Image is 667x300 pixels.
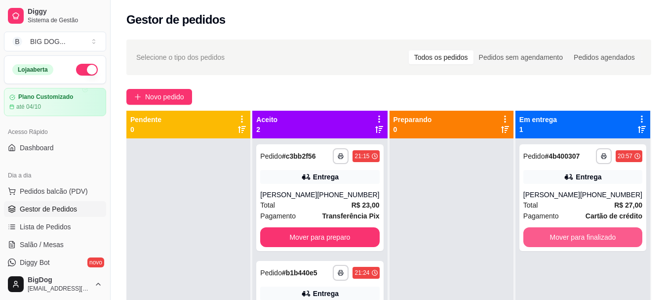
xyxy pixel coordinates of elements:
[586,212,642,220] strong: Cartão de crédito
[4,140,106,156] a: Dashboard
[354,152,369,160] div: 21:15
[4,219,106,235] a: Lista de Pedidos
[260,269,282,277] span: Pedido
[20,257,50,267] span: Diggy Bot
[130,115,161,125] p: Pendente
[322,212,380,220] strong: Transferência Pix
[28,285,90,293] span: [EMAIL_ADDRESS][DOMAIN_NAME]
[576,172,601,182] div: Entrega
[523,152,545,160] span: Pedido
[18,93,73,101] article: Plano Customizado
[393,125,432,134] p: 0
[523,200,538,211] span: Total
[260,227,379,247] button: Mover para preparo
[28,16,102,24] span: Sistema de Gestão
[4,183,106,199] button: Pedidos balcão (PDV)
[409,50,473,64] div: Todos os pedidos
[145,91,184,102] span: Novo pedido
[4,4,106,28] a: DiggySistema de Gestão
[473,50,568,64] div: Pedidos sem agendamento
[260,152,282,160] span: Pedido
[4,201,106,217] a: Gestor de Pedidos
[136,52,225,63] span: Selecione o tipo dos pedidos
[568,50,640,64] div: Pedidos agendados
[523,190,580,200] div: [PERSON_NAME]
[4,88,106,116] a: Plano Customizadoaté 04/10
[282,152,316,160] strong: # c3bb2f56
[614,201,642,209] strong: R$ 27,00
[4,237,106,253] a: Salão / Mesas
[523,211,559,221] span: Pagamento
[393,115,432,125] p: Preparando
[20,222,71,232] span: Lista de Pedidos
[20,240,64,250] span: Salão / Mesas
[76,64,98,76] button: Alterar Status
[313,172,339,182] div: Entrega
[126,89,192,105] button: Novo pedido
[126,12,226,28] h2: Gestor de pedidos
[580,190,642,200] div: [PHONE_NUMBER]
[256,125,277,134] p: 2
[4,272,106,296] button: BigDog[EMAIL_ADDRESS][DOMAIN_NAME]
[4,32,106,51] button: Select a team
[12,64,53,75] div: Loja aberta
[4,255,106,270] a: Diggy Botnovo
[260,211,296,221] span: Pagamento
[28,276,90,285] span: BigDog
[12,37,22,46] span: B
[354,269,369,277] div: 21:24
[20,204,77,214] span: Gestor de Pedidos
[20,143,54,153] span: Dashboard
[4,124,106,140] div: Acesso Rápido
[4,168,106,183] div: Dia a dia
[282,269,317,277] strong: # b1b440e5
[618,152,632,160] div: 20:57
[519,115,557,125] p: Em entrega
[130,125,161,134] p: 0
[260,190,317,200] div: [PERSON_NAME]
[28,7,102,16] span: Diggy
[352,201,380,209] strong: R$ 23,00
[256,115,277,125] p: Aceito
[134,93,141,100] span: plus
[313,289,339,299] div: Entrega
[523,227,642,247] button: Mover para finalizado
[545,152,580,160] strong: # 4b400307
[30,37,66,46] div: BIG DOG ...
[260,200,275,211] span: Total
[16,103,41,111] article: até 04/10
[519,125,557,134] p: 1
[20,186,88,196] span: Pedidos balcão (PDV)
[317,190,379,200] div: [PHONE_NUMBER]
